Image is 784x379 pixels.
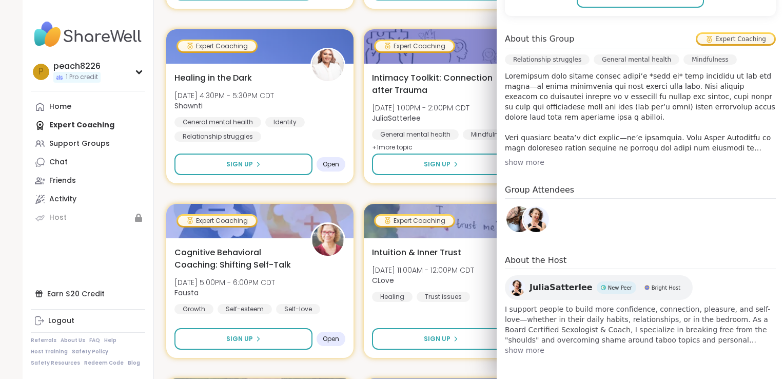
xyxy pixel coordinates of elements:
[174,131,261,142] div: Relationship struggles
[31,359,80,367] a: Safety Resources
[31,337,56,344] a: Referrals
[49,139,110,149] div: Support Groups
[683,54,737,65] div: Mindfulness
[594,54,679,65] div: General mental health
[505,33,574,45] h4: About this Group
[218,304,272,314] div: Self-esteem
[276,304,320,314] div: Self-love
[505,184,776,199] h4: Group Attendees
[372,113,421,123] b: JuliaSatterlee
[505,254,776,269] h4: About the Host
[505,71,776,153] p: Loremipsum dolo sitame consec adipi’e *sedd ei* temp incididu ut lab etd magna—al enima minimveni...
[505,304,776,345] span: I support people to build more confidence, connection, pleasure, and self-love—whether in their d...
[174,90,274,101] span: [DATE] 4:30PM - 5:30PM CDT
[53,61,101,72] div: peach8226
[644,285,650,290] img: Bright Host
[608,284,632,292] span: New Peer
[174,101,203,111] b: Shawnti
[530,281,593,294] span: JuliaSatterlee
[505,275,693,300] a: JuliaSatterleeJuliaSatterleeNew PeerNew PeerBright HostBright Host
[372,103,469,113] span: [DATE] 1:00PM - 2:00PM CDT
[697,34,774,44] div: Expert Coaching
[31,153,145,172] a: Chat
[48,316,74,326] div: Logout
[128,359,140,367] a: Blog
[506,206,532,232] img: rboyer5
[372,265,474,275] span: [DATE] 11:00AM - 12:00PM CDT
[84,359,124,367] a: Redeem Code
[376,41,454,51] div: Expert Coaching
[376,216,454,226] div: Expert Coaching
[323,335,339,343] span: Open
[174,277,275,288] span: [DATE] 5:00PM - 6:00PM CDT
[601,285,606,290] img: New Peer
[505,54,590,65] div: Relationship struggles
[49,213,67,223] div: Host
[505,345,776,355] span: show more
[49,176,76,186] div: Friends
[49,102,71,112] div: Home
[38,65,44,79] span: p
[72,348,108,355] a: Safety Policy
[31,98,145,116] a: Home
[505,157,776,167] div: show more
[178,216,256,226] div: Expert Coaching
[61,337,85,344] a: About Us
[104,337,116,344] a: Help
[174,247,299,271] span: Cognitive Behavioral Coaching: Shifting Self-Talk
[31,209,145,227] a: Host
[174,72,252,84] span: Healing in the Dark
[89,337,100,344] a: FAQ
[372,129,459,140] div: General mental health
[523,206,549,232] img: JuliaSatterlee
[417,292,470,302] div: Trust issues
[31,190,145,209] a: Activity
[265,117,305,127] div: Identity
[226,334,253,344] span: Sign Up
[323,160,339,168] span: Open
[372,247,461,259] span: Intuition & Inner Trust
[424,160,450,169] span: Sign Up
[178,41,256,51] div: Expert Coaching
[31,285,145,303] div: Earn $20 Credit
[174,117,261,127] div: General mental health
[312,224,344,256] img: Fausta
[174,288,199,298] b: Fausta
[372,328,510,350] button: Sign Up
[372,72,497,97] span: Intimacy Toolkit: Connection after Trauma
[522,205,551,234] a: JuliaSatterlee
[174,154,312,175] button: Sign Up
[49,157,68,167] div: Chat
[31,135,145,153] a: Support Groups
[424,334,450,344] span: Sign Up
[463,129,517,140] div: Mindfulness
[31,16,145,52] img: ShareWell Nav Logo
[49,194,76,204] div: Activity
[226,160,253,169] span: Sign Up
[31,172,145,190] a: Friends
[372,275,394,286] b: CLove
[174,328,312,350] button: Sign Up
[372,154,510,175] button: Sign Up
[174,304,213,314] div: Growth
[505,205,534,234] a: rboyer5
[312,49,344,81] img: Shawnti
[372,292,413,302] div: Healing
[31,348,68,355] a: Host Training
[652,284,680,292] span: Bright Host
[31,312,145,330] a: Logout
[509,279,525,296] img: JuliaSatterlee
[66,73,98,82] span: 1 Pro credit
